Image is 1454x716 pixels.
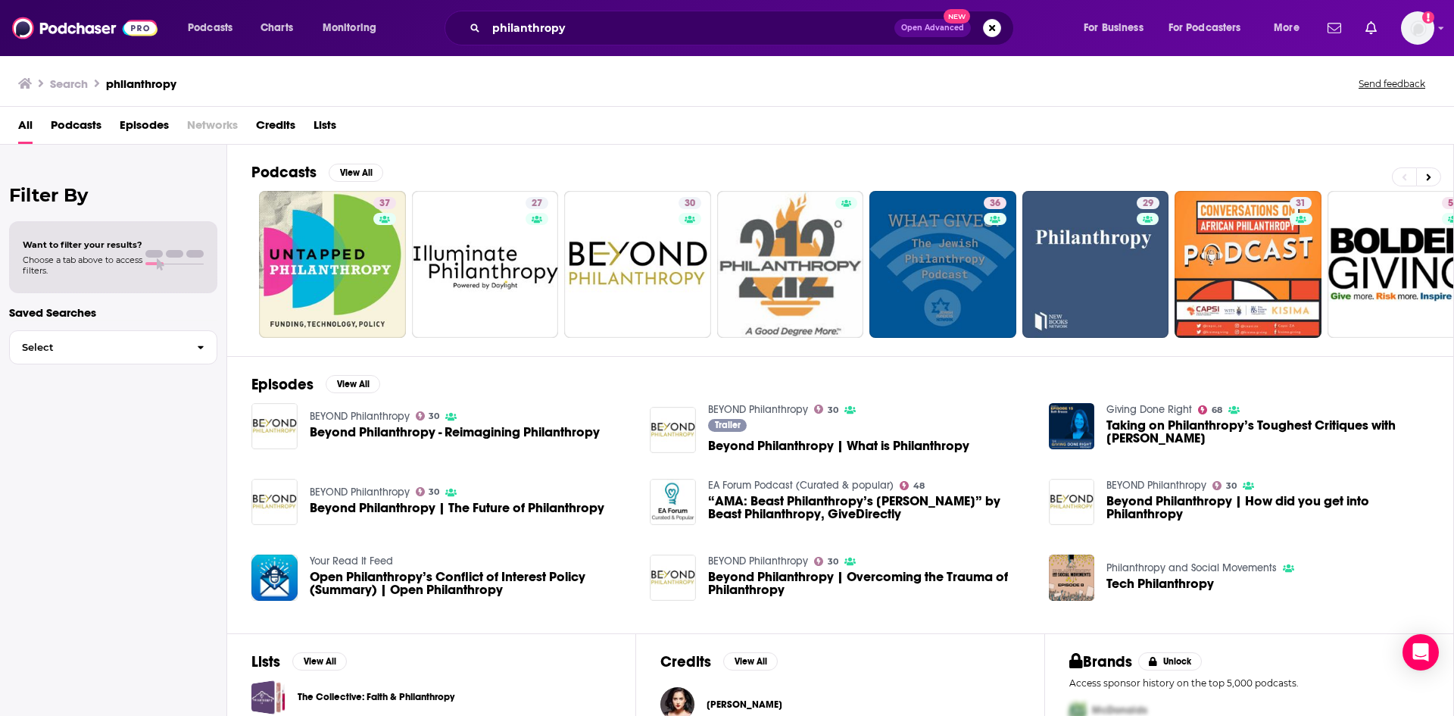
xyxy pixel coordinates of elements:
[650,479,696,525] a: “AMA: Beast Philanthropy’s Darren Margolias” by Beast Philanthropy, GiveDirectly
[256,113,295,144] a: Credits
[707,699,782,711] a: Corinne Fisher
[708,479,894,492] a: EA Forum Podcast (Curated & popular)
[1069,652,1132,671] h2: Brands
[310,410,410,423] a: BEYOND Philanthropy
[944,9,971,23] span: New
[723,652,778,671] button: View All
[251,652,280,671] h2: Lists
[416,411,440,421] a: 30
[1106,577,1214,590] a: Tech Philanthropy
[187,113,238,144] span: Networks
[650,555,696,601] img: Beyond Philanthropy | Overcoming the Trauma of Philanthropy
[660,652,711,671] h2: Credits
[251,479,298,525] img: Beyond Philanthropy | The Future of Philanthropy
[259,191,406,338] a: 37
[1321,15,1347,41] a: Show notifications dropdown
[708,495,1031,521] a: “AMA: Beast Philanthropy’s Darren Margolias” by Beast Philanthropy, GiveDirectly
[106,77,176,91] h3: philanthropy
[984,197,1006,209] a: 36
[894,19,971,37] button: Open AdvancedNew
[251,375,380,394] a: EpisodesView All
[251,680,285,714] a: The Collective: Faith & Philanthropy
[1226,483,1237,489] span: 30
[708,571,1031,596] span: Beyond Philanthropy | Overcoming the Trauma of Philanthropy
[1106,419,1429,445] span: Taking on Philanthropy’s Toughest Critiques with [PERSON_NAME]
[708,403,808,416] a: BEYOND Philanthropy
[1159,16,1263,40] button: open menu
[1106,561,1277,574] a: Philanthropy and Social Movements
[310,555,393,567] a: Your Read It Feed
[314,113,336,144] span: Lists
[715,421,741,430] span: Trailer
[1422,11,1434,23] svg: Add a profile image
[1401,11,1434,45] button: Show profile menu
[18,113,33,144] a: All
[814,405,838,414] a: 30
[1137,197,1159,209] a: 29
[251,163,317,182] h2: Podcasts
[1049,555,1095,601] img: Tech Philanthropy
[660,652,778,671] a: CreditsView All
[708,439,969,452] a: Beyond Philanthropy | What is Philanthropy
[1069,677,1429,689] p: Access sponsor history on the top 5,000 podcasts.
[310,426,600,439] a: Beyond Philanthropy - Reimagining Philanthropy
[12,14,158,42] a: Podchaser - Follow, Share and Rate Podcasts
[50,77,88,91] h3: Search
[1296,196,1306,211] span: 31
[251,555,298,601] img: Open Philanthropy’s Conflict of Interest Policy (Summary) | Open Philanthropy
[526,197,548,209] a: 27
[429,413,439,420] span: 30
[814,557,838,566] a: 30
[707,699,782,711] span: [PERSON_NAME]
[326,375,380,393] button: View All
[869,191,1016,338] a: 36
[1198,405,1222,414] a: 68
[51,113,101,144] a: Podcasts
[329,164,383,182] button: View All
[1143,196,1153,211] span: 29
[251,403,298,449] img: Beyond Philanthropy - Reimagining Philanthropy
[1263,16,1318,40] button: open menu
[708,495,1031,521] span: “AMA: Beast Philanthropy’s [PERSON_NAME]” by Beast Philanthropy, GiveDirectly
[913,483,925,489] span: 48
[310,502,604,514] a: Beyond Philanthropy | The Future of Philanthropy
[120,113,169,144] a: Episodes
[261,17,293,39] span: Charts
[1106,479,1206,492] a: BEYOND Philanthropy
[486,16,894,40] input: Search podcasts, credits, & more...
[1401,11,1434,45] span: Logged in as nbaderrubenstein
[1138,652,1203,671] button: Unlock
[901,24,964,32] span: Open Advanced
[1106,495,1429,521] a: Beyond Philanthropy | How did you get into Philanthropy
[1049,479,1095,525] a: Beyond Philanthropy | How did you get into Philanthropy
[310,571,632,596] a: Open Philanthropy’s Conflict of Interest Policy (Summary) | Open Philanthropy
[1084,17,1144,39] span: For Business
[1106,419,1429,445] a: Taking on Philanthropy’s Toughest Critiques with Beth Breeze
[532,196,542,211] span: 27
[251,16,302,40] a: Charts
[650,407,696,453] img: Beyond Philanthropy | What is Philanthropy
[9,184,217,206] h2: Filter By
[10,342,185,352] span: Select
[310,486,410,499] a: BEYOND Philanthropy
[828,558,838,565] span: 30
[251,652,347,671] a: ListsView All
[1274,17,1300,39] span: More
[292,652,347,671] button: View All
[990,196,1000,211] span: 36
[1212,481,1237,490] a: 30
[412,191,559,338] a: 27
[1359,15,1383,41] a: Show notifications dropdown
